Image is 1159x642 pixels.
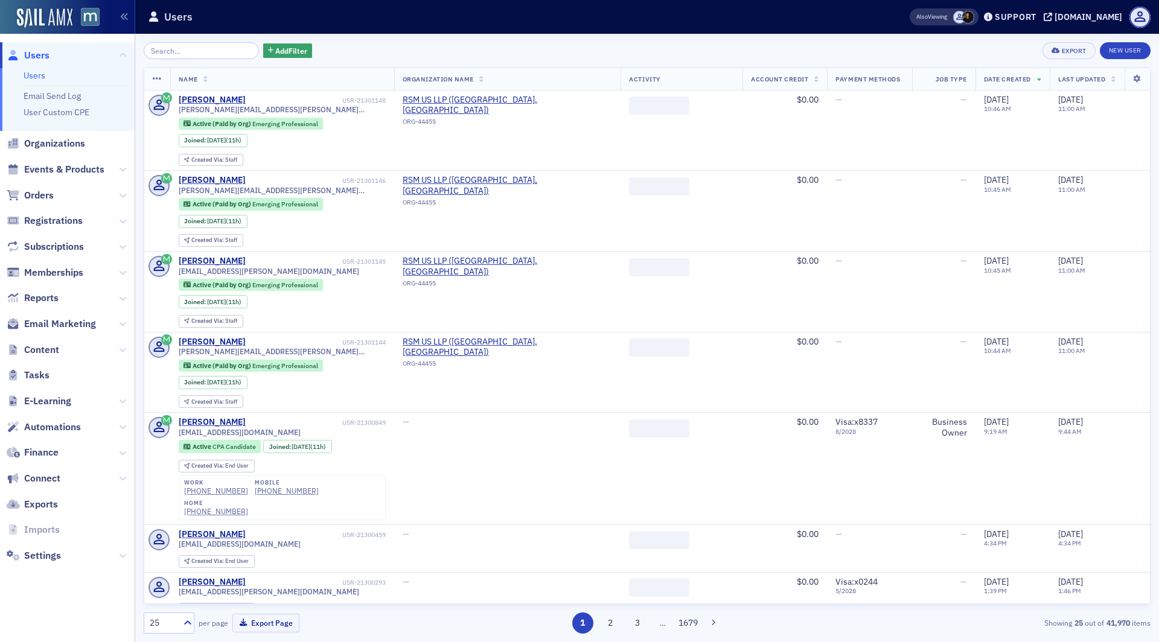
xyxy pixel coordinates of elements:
[247,338,386,346] div: USR-21301144
[7,214,83,227] a: Registrations
[179,428,301,437] span: [EMAIL_ADDRESS][DOMAIN_NAME]
[179,555,255,568] div: Created Via: End User
[184,361,318,369] a: Active (Paid by Org) Emerging Professional
[984,346,1011,355] time: 10:44 AM
[212,442,256,451] span: CPA Candidate
[24,343,59,357] span: Content
[403,279,613,291] div: ORG-44455
[1055,11,1122,22] div: [DOMAIN_NAME]
[7,317,96,331] a: Email Marketing
[7,549,61,562] a: Settings
[179,577,246,588] div: [PERSON_NAME]
[179,198,324,210] div: Active (Paid by Org): Active (Paid by Org): Emerging Professional
[629,258,689,276] span: ‌
[984,336,1009,347] span: [DATE]
[984,427,1007,436] time: 9:19 AM
[81,8,100,27] img: SailAMX
[1058,539,1081,547] time: 4:34 PM
[179,95,246,106] div: [PERSON_NAME]
[403,118,613,130] div: ORG-44455
[179,417,246,428] div: [PERSON_NAME]
[263,43,313,59] button: AddFilter
[7,266,83,279] a: Memberships
[797,94,819,105] span: $0.00
[191,237,237,244] div: Staff
[403,416,409,427] span: —
[835,75,900,83] span: Payment Methods
[179,256,246,267] div: [PERSON_NAME]
[184,217,207,225] span: Joined :
[916,13,928,21] div: Also
[7,240,84,253] a: Subscriptions
[1058,416,1083,427] span: [DATE]
[72,8,100,28] a: View Homepage
[193,200,252,208] span: Active (Paid by Org)
[255,486,319,495] div: [PHONE_NUMBER]
[629,531,689,549] span: ‌
[403,95,613,116] a: RSM US LLP ([GEOGRAPHIC_DATA], [GEOGRAPHIC_DATA])
[252,281,318,289] span: Emerging Professional
[247,177,386,185] div: USR-21301146
[7,163,104,176] a: Events & Products
[179,295,247,308] div: Joined: 2025-09-09 00:00:00
[7,421,81,434] a: Automations
[184,486,248,495] a: [PHONE_NUMBER]
[995,11,1036,22] div: Support
[199,617,228,628] label: per page
[292,442,310,451] span: [DATE]
[255,479,319,486] div: mobile
[179,440,261,453] div: Active: Active: CPA Candidate
[403,95,613,116] span: RSM US LLP (Baltimore, MD)
[184,281,318,289] a: Active (Paid by Org) Emerging Professional
[960,174,967,185] span: —
[193,281,252,289] span: Active (Paid by Org)
[247,579,386,586] div: USR-21300293
[403,529,409,539] span: —
[1058,529,1083,539] span: [DATE]
[179,539,301,548] span: [EMAIL_ADDRESS][DOMAIN_NAME]
[24,549,61,562] span: Settings
[835,587,904,595] span: 5 / 2028
[916,13,947,21] span: Viewing
[678,612,699,634] button: 1679
[984,174,1009,185] span: [DATE]
[984,586,1007,595] time: 1:39 PM
[179,186,386,195] span: [PERSON_NAME][EMAIL_ADDRESS][PERSON_NAME][DOMAIN_NAME]
[247,531,386,539] div: USR-21300459
[24,472,60,485] span: Connect
[599,612,621,634] button: 2
[835,94,842,105] span: —
[179,175,246,186] a: [PERSON_NAME]
[797,255,819,266] span: $0.00
[1104,617,1132,628] strong: 41,970
[24,498,58,511] span: Exports
[984,185,1011,194] time: 10:45 AM
[263,440,332,453] div: Joined: 2025-09-09 00:00:00
[797,336,819,347] span: $0.00
[179,215,247,228] div: Joined: 2025-09-09 00:00:00
[835,428,904,436] span: 8 / 2028
[232,614,299,632] button: Export Page
[179,376,247,389] div: Joined: 2025-09-09 00:00:00
[24,107,89,118] a: User Custom CPE
[403,360,613,372] div: ORG-44455
[751,75,808,83] span: Account Credit
[7,189,54,202] a: Orders
[247,97,386,104] div: USR-21301148
[24,70,45,81] a: Users
[179,347,386,356] span: [PERSON_NAME][EMAIL_ADDRESS][PERSON_NAME][DOMAIN_NAME]
[1058,185,1085,194] time: 11:00 AM
[191,463,249,469] div: End User
[962,11,974,24] span: Lauren McDonough
[7,343,59,357] a: Content
[1058,75,1105,83] span: Last Updated
[7,291,59,305] a: Reports
[207,378,241,386] div: (11h)
[191,399,237,405] div: Staff
[179,395,243,408] div: Created Via: Staff
[207,217,226,225] span: [DATE]
[984,266,1011,275] time: 10:45 AM
[247,419,386,427] div: USR-21300849
[24,240,84,253] span: Subscriptions
[184,479,248,486] div: work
